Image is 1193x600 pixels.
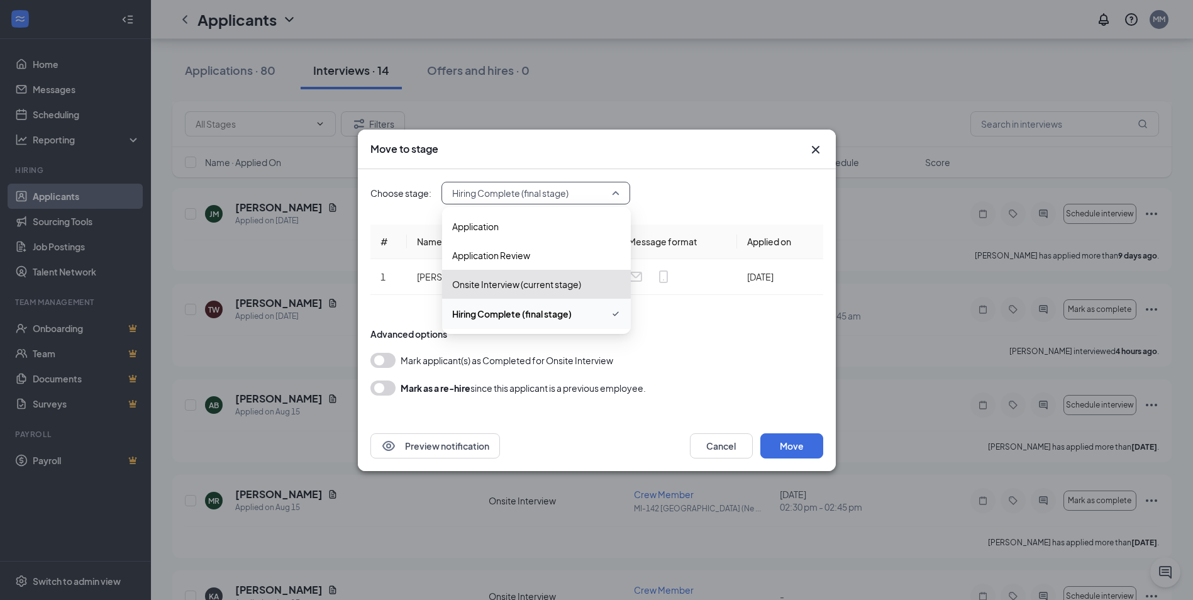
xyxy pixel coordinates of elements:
[370,328,823,340] div: Advanced options
[737,259,823,295] td: [DATE]
[370,186,431,200] span: Choose stage:
[737,225,823,259] th: Applied on
[452,248,530,262] span: Application Review
[611,306,621,321] svg: Checkmark
[452,219,499,233] span: Application
[628,269,643,284] svg: Email
[656,269,671,284] svg: MobileSms
[407,259,530,295] td: [PERSON_NAME]
[618,225,738,259] th: Message format
[808,142,823,157] svg: Cross
[401,382,470,394] b: Mark as a re-hire
[401,353,613,368] span: Mark applicant(s) as Completed for Onsite Interview
[760,433,823,458] button: Move
[370,433,500,458] button: EyePreview notification
[401,381,646,396] div: since this applicant is a previous employee.
[452,277,581,291] span: Onsite Interview (current stage)
[370,225,408,259] th: #
[690,433,753,458] button: Cancel
[452,307,572,321] span: Hiring Complete (final stage)
[370,142,438,156] h3: Move to stage
[380,271,386,282] span: 1
[808,142,823,157] button: Close
[452,184,569,203] span: Hiring Complete (final stage)
[407,225,530,259] th: Name
[381,438,396,453] svg: Eye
